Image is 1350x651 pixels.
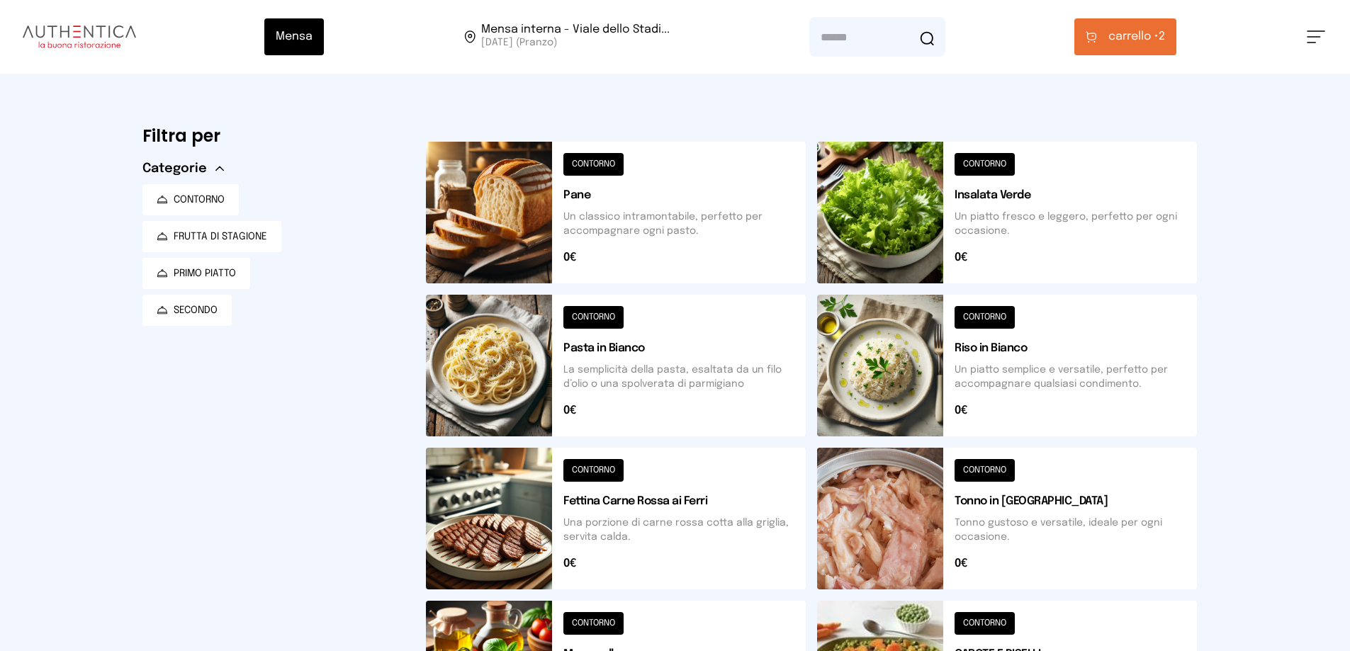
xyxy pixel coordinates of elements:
[1108,28,1159,45] span: carrello •
[264,18,324,55] button: Mensa
[174,303,218,317] span: SECONDO
[174,193,225,207] span: CONTORNO
[174,230,267,244] span: FRUTTA DI STAGIONE
[142,295,232,326] button: SECONDO
[142,159,224,179] button: Categorie
[142,221,281,252] button: FRUTTA DI STAGIONE
[23,26,136,48] img: logo.8f33a47.png
[481,24,670,50] span: Viale dello Stadio, 77, 05100 Terni TR, Italia
[174,266,236,281] span: PRIMO PIATTO
[1074,18,1176,55] button: carrello •2
[142,125,403,147] h6: Filtra per
[481,35,670,50] span: [DATE] (Pranzo)
[1108,28,1165,45] span: 2
[142,184,239,215] button: CONTORNO
[142,258,250,289] button: PRIMO PIATTO
[142,159,207,179] span: Categorie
